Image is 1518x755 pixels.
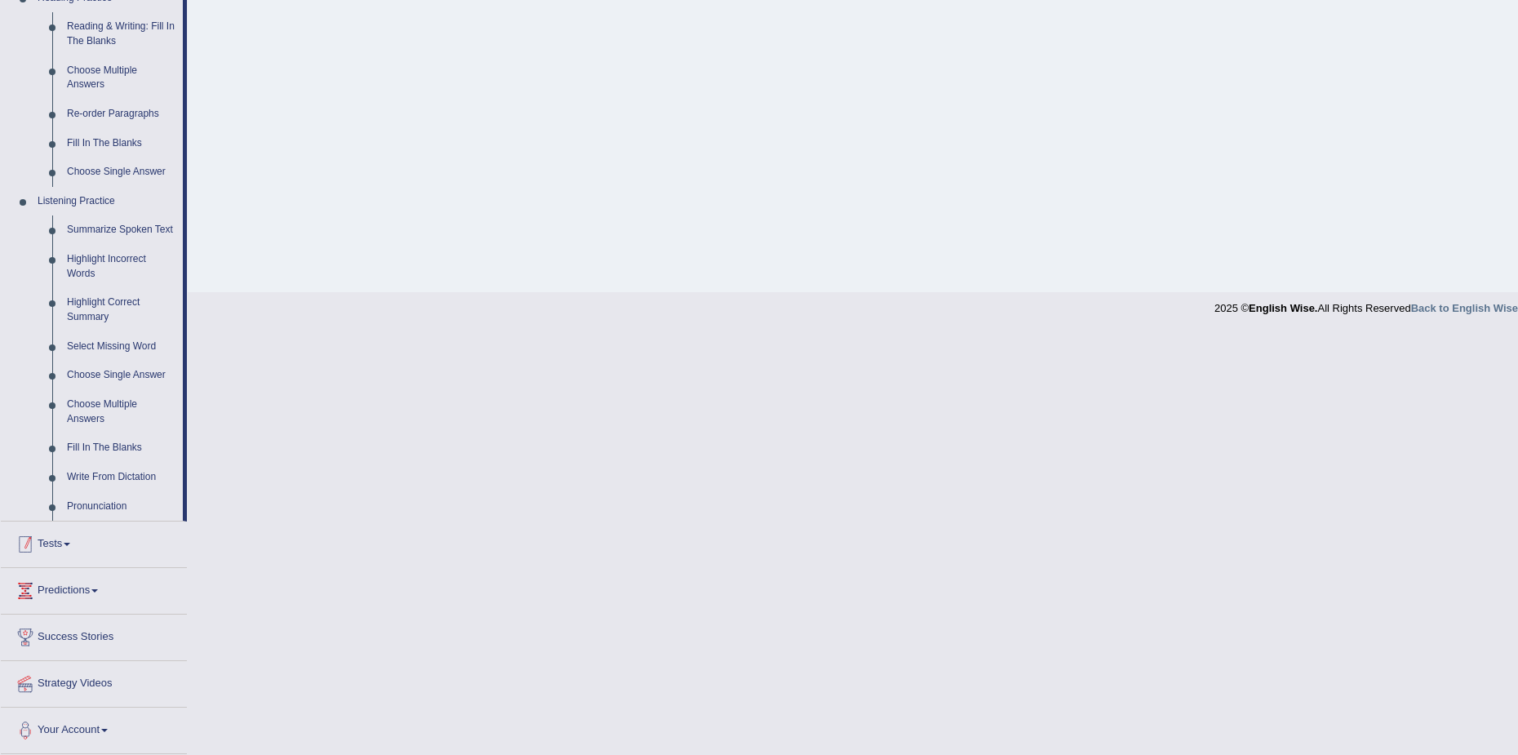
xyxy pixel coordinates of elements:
strong: English Wise. [1249,302,1317,314]
a: Fill In The Blanks [60,129,183,158]
a: Your Account [1,708,187,748]
a: Highlight Incorrect Words [60,245,183,288]
a: Re-order Paragraphs [60,100,183,129]
a: Choose Single Answer [60,361,183,390]
a: Reading & Writing: Fill In The Blanks [60,12,183,56]
a: Predictions [1,568,187,609]
div: 2025 © All Rights Reserved [1214,292,1518,316]
a: Summarize Spoken Text [60,215,183,245]
a: Choose Single Answer [60,158,183,187]
a: Back to English Wise [1411,302,1518,314]
a: Write From Dictation [60,463,183,492]
a: Select Missing Word [60,332,183,362]
a: Choose Multiple Answers [60,56,183,100]
a: Highlight Correct Summary [60,288,183,331]
a: Choose Multiple Answers [60,390,183,433]
a: Success Stories [1,615,187,655]
a: Tests [1,522,187,562]
a: Pronunciation [60,492,183,522]
a: Fill In The Blanks [60,433,183,463]
a: Strategy Videos [1,661,187,702]
a: Listening Practice [30,187,183,216]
